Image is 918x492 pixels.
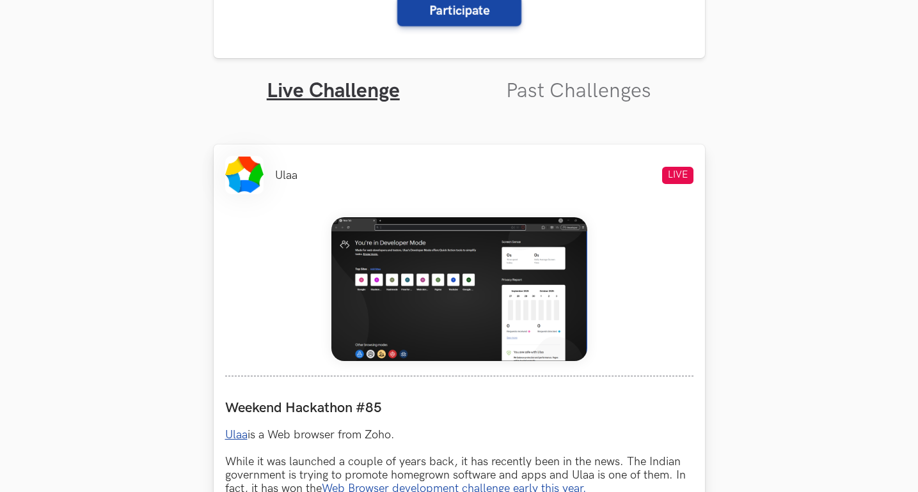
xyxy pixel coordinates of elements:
label: Weekend Hackathon #85 [225,399,693,417]
span: LIVE [662,167,693,184]
a: Live Challenge [267,79,400,104]
img: Weekend_Hackathon_85_banner.png [331,217,587,361]
ul: Tabs Interface [214,58,705,104]
li: Ulaa [275,169,297,182]
a: Past Challenges [506,79,651,104]
a: Ulaa [225,428,248,442]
